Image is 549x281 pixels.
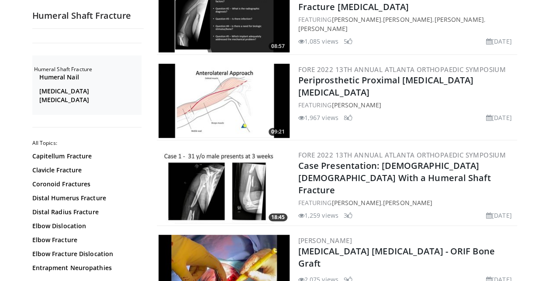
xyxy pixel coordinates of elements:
a: [PERSON_NAME] [383,15,432,24]
a: Elbow Dislocation [32,222,139,230]
a: [PERSON_NAME] [434,15,483,24]
a: Periprosthetic Proximal [MEDICAL_DATA] [MEDICAL_DATA] [298,74,474,98]
div: FEATURING , , , [298,15,515,33]
span: 18:45 [269,213,287,221]
div: FEATURING [298,100,515,110]
a: [PERSON_NAME] [331,199,381,207]
img: 2278152a-7fde-4833-bc93-f0a578958b87.300x170_q85_crop-smart_upscale.jpg [159,149,290,223]
h2: Humeral Shaft Fracture [32,10,144,21]
a: [PERSON_NAME] [383,199,432,207]
li: 1,085 views [298,37,338,46]
li: 5 [344,37,352,46]
a: Case Presentation: [DEMOGRAPHIC_DATA] [DEMOGRAPHIC_DATA] With a Humeral Shaft Fracture [298,160,491,196]
a: 18:45 [159,149,290,223]
h2: All Topics: [32,140,142,147]
div: FEATURING , [298,198,515,207]
a: Distal Humerus Fracture [32,194,139,202]
li: 1,967 views [298,113,338,122]
a: 09:21 [159,64,290,138]
a: [PERSON_NAME] [298,236,352,245]
a: Elbow Fracture Dislocation [32,250,139,258]
a: FORE 2022 13th Annual Atlanta Orthopaedic Symposium [298,151,506,159]
a: Coronoid Fractures [32,180,139,188]
a: Elbow Fracture [32,236,139,244]
h2: Humeral Shaft Fracture [34,66,142,73]
li: [DATE] [486,37,512,46]
li: [DATE] [486,113,512,122]
li: 8 [344,113,352,122]
li: 1,259 views [298,211,338,220]
img: 00763103-d1d7-42ff-9b10-aed09a0af886.300x170_q85_crop-smart_upscale.jpg [159,64,290,138]
a: [PERSON_NAME] [331,15,381,24]
a: Distal Radius Fracture [32,208,139,216]
span: 08:57 [269,42,287,50]
a: [MEDICAL_DATA] [MEDICAL_DATA] [39,87,139,104]
a: FORE 2022 13th Annual Atlanta Orthopaedic Symposium [298,65,506,74]
a: Entrapment Neuropathies [32,264,139,272]
span: 09:21 [269,128,287,136]
a: Humeral Nail [39,73,139,82]
a: Clavicle Fracture [32,166,139,175]
li: 3 [344,211,352,220]
a: Capitellum Fracture [32,152,139,161]
a: [PERSON_NAME] [298,24,348,33]
a: [PERSON_NAME] [331,101,381,109]
li: [DATE] [486,211,512,220]
a: [MEDICAL_DATA] [MEDICAL_DATA] - ORIF Bone Graft [298,245,495,269]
